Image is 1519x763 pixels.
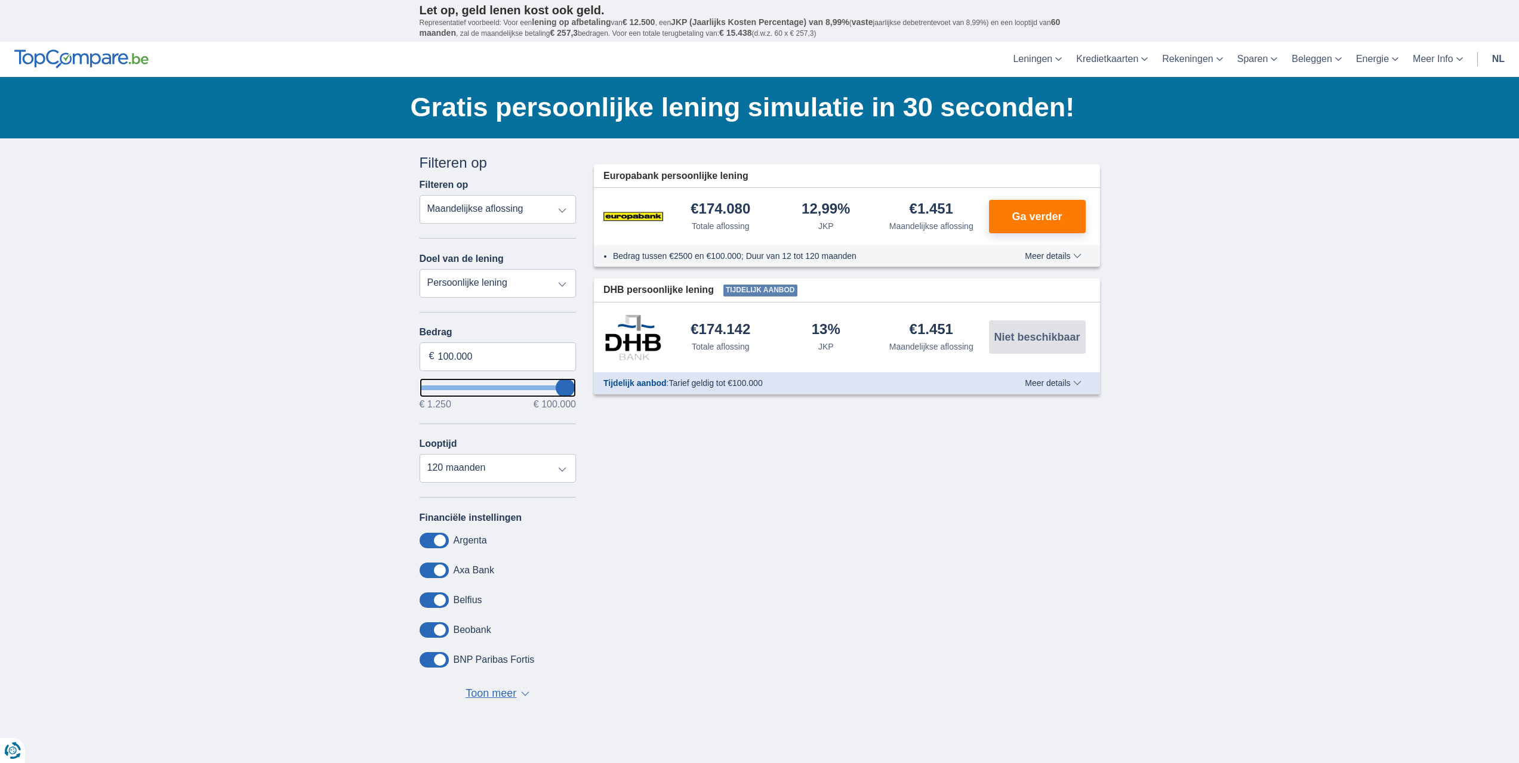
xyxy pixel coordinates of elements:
[1406,42,1470,77] a: Meer Info
[812,322,840,338] div: 13%
[889,341,973,353] div: Maandelijkse aflossing
[910,202,953,218] div: €1.451
[420,438,457,449] label: Looptijd
[420,385,577,390] input: wantToBorrow
[719,28,752,38] span: € 15.438
[1016,251,1090,261] button: Meer details
[603,283,714,297] span: DHB persoonlijke lening
[671,17,849,27] span: JKP (Jaarlijks Kosten Percentage) van 8,99%
[889,220,973,232] div: Maandelijkse aflossing
[420,254,504,264] label: Doel van de lening
[613,250,981,262] li: Bedrag tussen €2500 en €100.000; Duur van 12 tot 120 maanden
[521,691,529,696] span: ▼
[1006,42,1069,77] a: Leningen
[1012,211,1062,222] span: Ga verder
[692,341,750,353] div: Totale aflossing
[14,50,149,69] img: TopCompare
[454,565,494,576] label: Axa Bank
[420,3,1100,17] p: Let op, geld lenen kost ook geld.
[623,17,655,27] span: € 12.500
[1025,379,1081,387] span: Meer details
[1016,378,1090,388] button: Meer details
[1284,42,1349,77] a: Beleggen
[692,220,750,232] div: Totale aflossing
[802,202,850,218] div: 12,99%
[534,400,576,409] span: € 100.000
[594,377,991,389] div: :
[1025,252,1081,260] span: Meer details
[1485,42,1512,77] a: nl
[723,285,797,296] span: Tijdelijk aanbod
[818,341,834,353] div: JKP
[411,89,1100,126] h1: Gratis persoonlijke lening simulatie in 30 seconden!
[454,654,535,665] label: BNP Paribas Fortis
[420,512,522,523] label: Financiële instellingen
[910,322,953,338] div: €1.451
[420,17,1061,38] span: 60 maanden
[550,28,578,38] span: € 257,3
[462,685,533,702] button: Toon meer ▼
[989,320,1086,354] button: Niet beschikbaar
[532,17,611,27] span: lening op afbetaling
[420,327,577,338] label: Bedrag
[420,400,451,409] span: € 1.250
[691,202,750,218] div: €174.080
[1230,42,1285,77] a: Sparen
[420,17,1100,39] p: Representatief voorbeeld: Voor een van , een ( jaarlijkse debetrentevoet van 8,99%) en een loopti...
[466,686,516,702] span: Toon meer
[989,200,1086,233] button: Ga verder
[603,314,663,360] img: product.pl.alt DHB Bank
[429,350,435,363] span: €
[1069,42,1155,77] a: Kredietkaarten
[1155,42,1230,77] a: Rekeningen
[454,535,487,546] label: Argenta
[420,180,469,190] label: Filteren op
[994,332,1080,342] span: Niet beschikbaar
[603,169,748,183] span: Europabank persoonlijke lening
[1349,42,1406,77] a: Energie
[454,625,491,635] label: Beobank
[852,17,873,27] span: vaste
[603,378,667,388] span: Tijdelijk aanbod
[691,322,750,338] div: €174.142
[454,595,482,606] label: Belfius
[603,202,663,231] img: product.pl.alt Europabank
[668,378,762,388] span: Tarief geldig tot €100.000
[818,220,834,232] div: JKP
[420,153,577,173] div: Filteren op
